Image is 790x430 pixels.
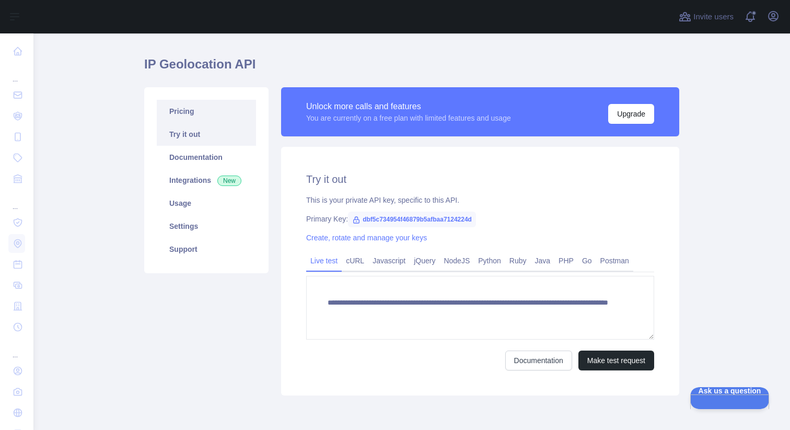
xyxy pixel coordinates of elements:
a: Try it out [157,123,256,146]
button: Make test request [578,351,654,370]
div: This is your private API key, specific to this API. [306,195,654,205]
a: Usage [157,192,256,215]
a: PHP [554,252,578,269]
a: Create, rotate and manage your keys [306,234,427,242]
button: Upgrade [608,104,654,124]
a: Go [578,252,596,269]
div: ... [8,190,25,211]
div: You are currently on a free plan with limited features and usage [306,113,511,123]
a: Documentation [505,351,572,370]
div: Unlock more calls and features [306,100,511,113]
a: NodeJS [439,252,474,269]
iframe: Help Scout Beacon - Open [690,387,769,409]
span: Invite users [693,11,734,23]
a: Python [474,252,505,269]
a: Documentation [157,146,256,169]
div: ... [8,63,25,84]
a: Live test [306,252,342,269]
a: jQuery [410,252,439,269]
span: dbf5c734954f46879b5afbaa7124224d [348,212,476,227]
div: Primary Key: [306,214,654,224]
a: Javascript [368,252,410,269]
button: Invite users [677,8,736,25]
h2: Try it out [306,172,654,187]
a: Ruby [505,252,531,269]
h1: IP Geolocation API [144,56,679,81]
a: Support [157,238,256,261]
a: Java [531,252,555,269]
span: New [217,176,241,186]
div: ... [8,339,25,359]
a: cURL [342,252,368,269]
a: Integrations New [157,169,256,192]
a: Settings [157,215,256,238]
a: Pricing [157,100,256,123]
a: Postman [596,252,633,269]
